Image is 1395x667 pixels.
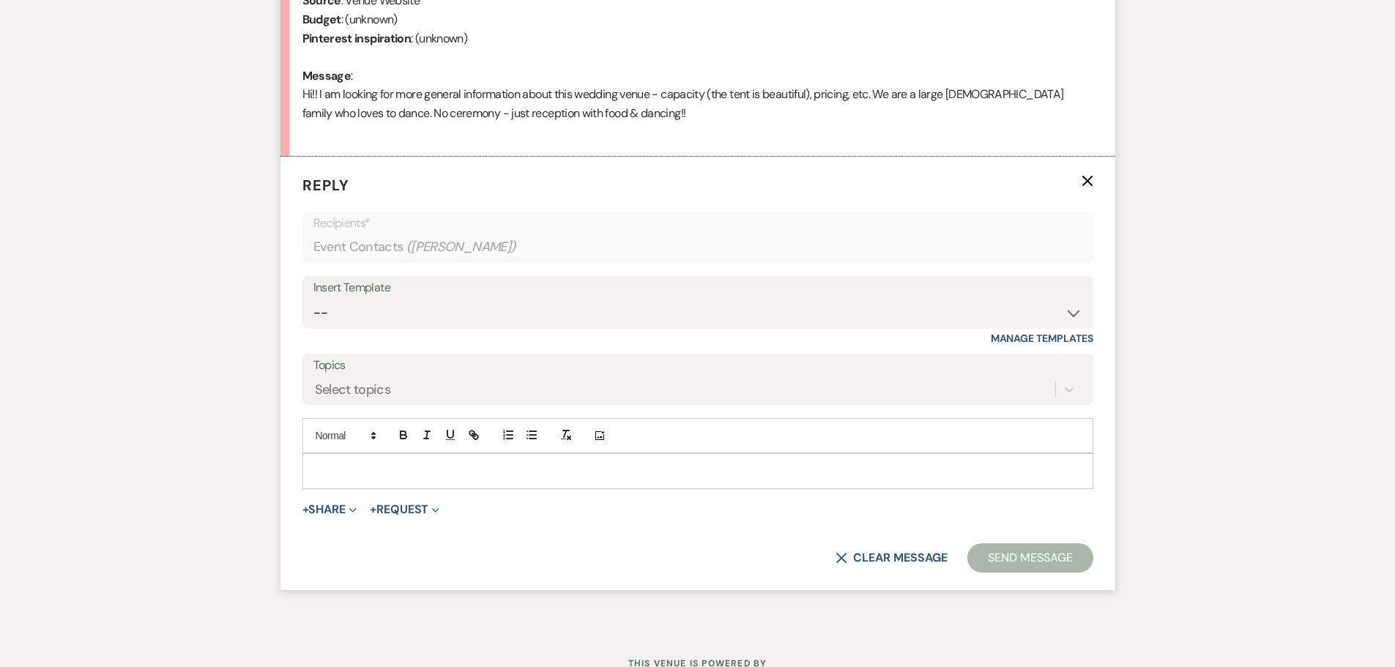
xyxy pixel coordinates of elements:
div: Insert Template [313,277,1082,299]
div: Event Contacts [313,233,1082,261]
span: + [370,504,376,515]
button: Share [302,504,357,515]
button: Request [370,504,439,515]
button: Send Message [967,543,1093,573]
b: Pinterest inspiration [302,31,412,46]
label: Topics [313,355,1082,376]
b: Budget [302,12,341,27]
span: ( [PERSON_NAME] ) [406,237,516,257]
span: + [302,504,309,515]
a: Manage Templates [991,332,1093,345]
p: Recipients* [313,214,1082,233]
span: Reply [302,176,349,195]
div: Select topics [315,380,391,400]
b: Message [302,68,351,83]
button: Clear message [836,552,947,564]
